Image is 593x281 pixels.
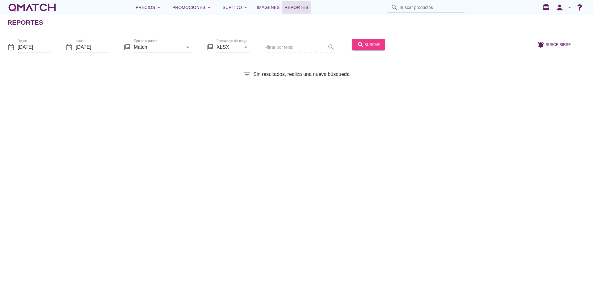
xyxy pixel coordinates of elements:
i: arrow_drop_down [155,4,162,11]
i: library_books [124,43,131,51]
i: library_books [206,43,214,51]
i: arrow_drop_down [566,4,573,11]
span: Suscribirse [546,42,571,47]
a: Reportes [282,1,311,14]
button: Suscribirse [532,39,576,50]
input: Buscar productos [399,2,461,12]
i: arrow_drop_down [184,43,191,51]
input: hasta [76,42,109,52]
button: Precios [131,1,167,14]
i: arrow_drop_down [205,4,213,11]
i: date_range [65,43,73,51]
a: white-qmatch-logo [7,1,57,14]
input: Desde [18,42,51,52]
div: buscar [357,41,380,48]
i: date_range [7,43,15,51]
i: search [391,4,398,11]
i: filter_list [243,71,251,78]
button: Surtido [218,1,254,14]
h2: Reportes [7,18,43,27]
input: Formato de descarga [217,42,241,52]
span: Sin resultados, realiza una nueva búsqueda [253,71,349,78]
i: notifications_active [537,41,546,48]
a: Imágenes [254,1,282,14]
button: Promociones [167,1,218,14]
div: Precios [136,4,162,11]
span: Imágenes [257,4,280,11]
i: arrow_drop_down [242,43,250,51]
i: person [553,3,566,12]
button: buscar [352,39,385,50]
i: arrow_drop_down [242,4,249,11]
div: Promociones [172,4,213,11]
span: Reportes [284,4,308,11]
i: search [357,41,364,48]
div: Surtido [223,4,250,11]
input: Tipo de reporte* [134,42,183,52]
i: redeem [542,3,552,11]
